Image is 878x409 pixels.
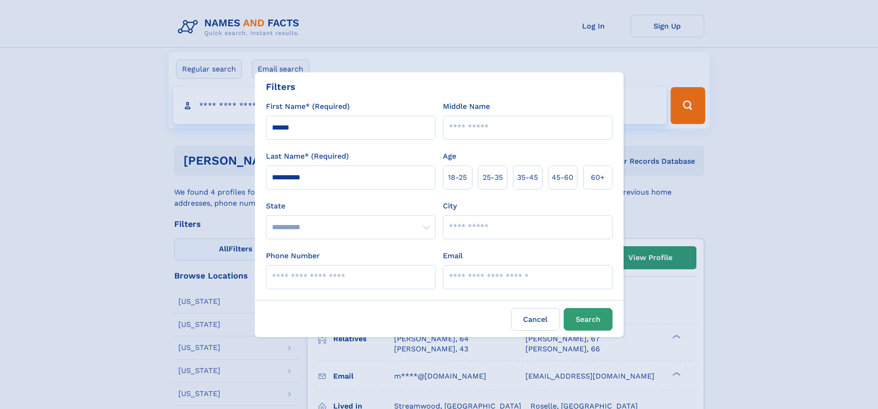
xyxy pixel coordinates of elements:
label: Cancel [511,308,560,331]
label: Last Name* (Required) [266,151,349,162]
label: Email [443,250,463,261]
label: State [266,201,436,212]
label: Middle Name [443,101,490,112]
label: City [443,201,457,212]
span: 18‑25 [448,172,467,183]
span: 35‑45 [517,172,538,183]
label: Phone Number [266,250,320,261]
span: 45‑60 [552,172,573,183]
span: 25‑35 [483,172,503,183]
div: Filters [266,80,295,94]
label: First Name* (Required) [266,101,350,112]
button: Search [564,308,613,331]
span: 60+ [591,172,605,183]
label: Age [443,151,456,162]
